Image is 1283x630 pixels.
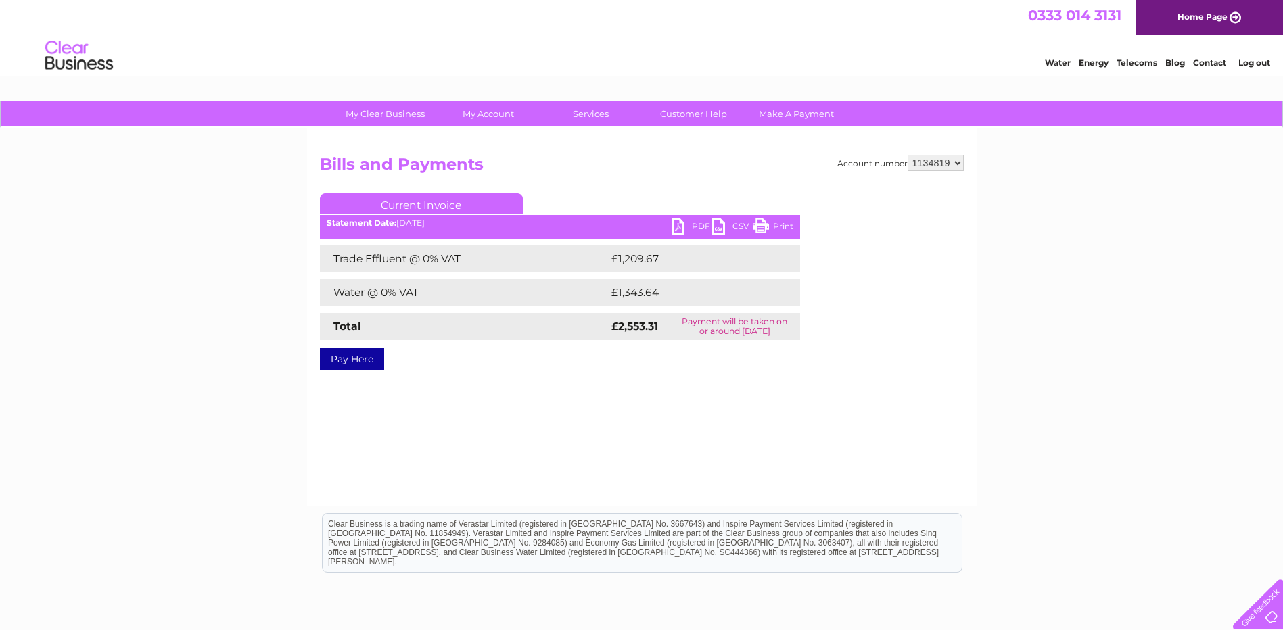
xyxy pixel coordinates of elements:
[1045,57,1071,68] a: Water
[45,35,114,76] img: logo.png
[320,245,608,272] td: Trade Effluent @ 0% VAT
[753,218,793,238] a: Print
[672,218,712,238] a: PDF
[1079,57,1109,68] a: Energy
[1117,57,1157,68] a: Telecoms
[320,218,800,228] div: [DATE]
[638,101,749,126] a: Customer Help
[320,193,523,214] a: Current Invoice
[320,279,608,306] td: Water @ 0% VAT
[535,101,647,126] a: Services
[333,320,361,333] strong: Total
[608,245,778,272] td: £1,209.67
[1238,57,1270,68] a: Log out
[432,101,544,126] a: My Account
[1193,57,1226,68] a: Contact
[837,155,964,171] div: Account number
[611,320,658,333] strong: £2,553.31
[670,313,799,340] td: Payment will be taken on or around [DATE]
[327,218,396,228] b: Statement Date:
[320,348,384,370] a: Pay Here
[1028,7,1121,24] a: 0333 014 3131
[741,101,852,126] a: Make A Payment
[323,7,962,66] div: Clear Business is a trading name of Verastar Limited (registered in [GEOGRAPHIC_DATA] No. 3667643...
[1165,57,1185,68] a: Blog
[712,218,753,238] a: CSV
[320,155,964,180] h2: Bills and Payments
[608,279,778,306] td: £1,343.64
[329,101,441,126] a: My Clear Business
